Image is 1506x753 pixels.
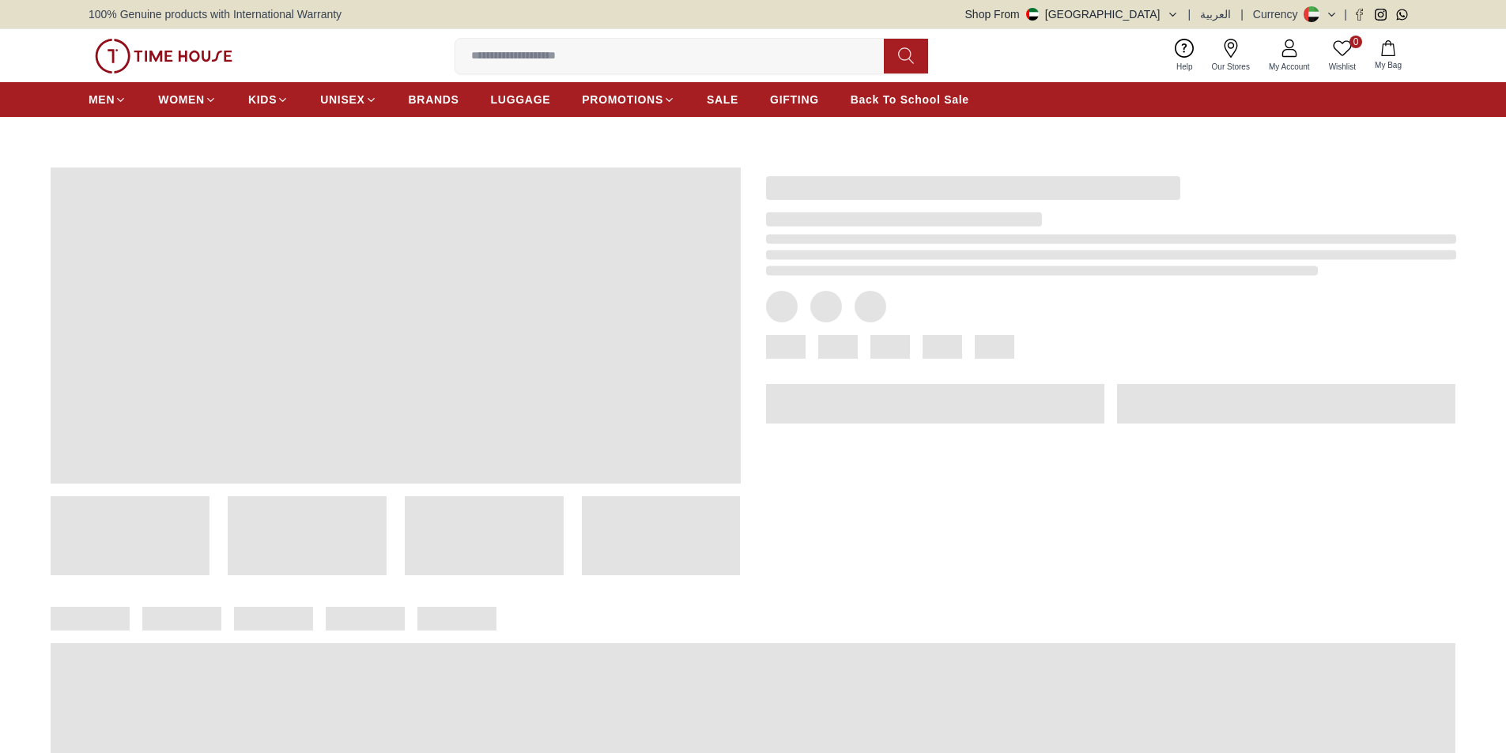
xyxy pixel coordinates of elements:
[491,85,551,114] a: LUGGAGE
[1253,6,1304,22] div: Currency
[409,85,459,114] a: BRANDS
[1240,6,1244,22] span: |
[582,92,663,107] span: PROMOTIONS
[158,85,217,114] a: WOMEN
[1167,36,1202,76] a: Help
[320,85,376,114] a: UNISEX
[320,92,364,107] span: UNISEX
[707,92,738,107] span: SALE
[1200,6,1231,22] button: العربية
[1323,61,1362,73] span: Wishlist
[248,85,289,114] a: KIDS
[89,6,342,22] span: 100% Genuine products with International Warranty
[1349,36,1362,48] span: 0
[95,39,232,73] img: ...
[248,92,277,107] span: KIDS
[1026,8,1039,21] img: United Arab Emirates
[1170,61,1199,73] span: Help
[770,85,819,114] a: GIFTING
[158,92,205,107] span: WOMEN
[491,92,551,107] span: LUGGAGE
[1263,61,1316,73] span: My Account
[1188,6,1191,22] span: |
[770,92,819,107] span: GIFTING
[965,6,1179,22] button: Shop From[GEOGRAPHIC_DATA]
[89,92,115,107] span: MEN
[1368,59,1408,71] span: My Bag
[409,92,459,107] span: BRANDS
[582,85,675,114] a: PROMOTIONS
[1206,61,1256,73] span: Our Stores
[1202,36,1259,76] a: Our Stores
[1396,9,1408,21] a: Whatsapp
[851,85,969,114] a: Back To School Sale
[851,92,969,107] span: Back To School Sale
[1344,6,1347,22] span: |
[707,85,738,114] a: SALE
[1365,37,1411,74] button: My Bag
[89,85,126,114] a: MEN
[1353,9,1365,21] a: Facebook
[1375,9,1387,21] a: Instagram
[1319,36,1365,76] a: 0Wishlist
